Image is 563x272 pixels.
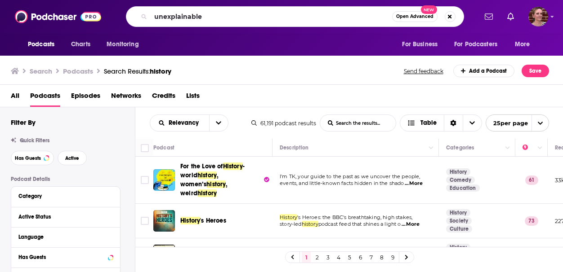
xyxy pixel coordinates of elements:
[525,175,538,184] p: 61
[15,8,101,25] img: Podchaser - Follow, Share and Rate Podcasts
[453,65,515,77] a: Add a Podcast
[200,217,226,224] span: 's Heroes
[446,225,472,233] a: Culture
[302,221,318,227] span: history
[420,120,437,126] span: Table
[71,38,90,51] span: Charts
[169,120,202,126] span: Relevancy
[11,118,36,127] h2: Filter By
[446,217,472,224] a: Society
[405,180,423,187] span: ...More
[297,214,412,220] span: 's Heroes: the BBC's breathtaking, high stakes,
[446,142,474,153] div: Categories
[504,9,518,24] a: Show notifications dropdown
[18,254,105,260] div: Has Guests
[11,88,19,107] a: All
[523,142,535,153] div: Power Score
[11,151,54,165] button: Has Guests
[446,209,470,216] a: History
[502,143,513,154] button: Column Actions
[446,244,470,251] a: History
[401,67,446,75] button: Send feedback
[18,214,107,220] div: Active Status
[150,67,171,75] span: history
[111,88,141,107] a: Networks
[396,36,449,53] button: open menu
[197,171,217,179] span: history
[152,88,175,107] span: Credits
[366,252,375,263] a: 7
[396,14,433,19] span: Open Advanced
[65,36,96,53] a: Charts
[280,142,308,153] div: Description
[392,11,438,22] button: Open AdvancedNew
[515,38,530,51] span: More
[356,252,365,263] a: 6
[150,120,209,126] button: open menu
[280,214,297,220] span: History
[153,169,175,191] a: For the Love of History - world history, women’s history, weird history
[421,5,437,14] span: New
[180,162,269,198] a: For the Love ofHistory- worldhistory, women’shistory, weirdhistory
[186,88,200,107] a: Lists
[126,6,464,27] div: Search podcasts, credits, & more...
[446,176,475,184] a: Comedy
[71,88,100,107] a: Episodes
[141,176,149,184] span: Toggle select row
[153,142,174,153] div: Podcast
[197,189,217,197] span: history
[400,114,482,132] button: Choose View
[18,251,113,263] button: Has Guests
[446,184,480,192] a: Education
[528,7,548,26] span: Logged in as katharinemidas
[15,156,41,161] span: Has Guests
[180,217,200,224] span: History
[426,143,437,154] button: Column Actions
[65,156,79,161] span: Active
[446,168,470,175] a: History
[153,245,175,266] img: The History Chicks : A Women's History Podcast
[528,7,548,26] img: User Profile
[334,252,343,263] a: 4
[522,65,549,77] button: Save
[104,67,171,75] div: Search Results:
[223,162,243,170] span: History
[486,114,549,132] button: open menu
[180,216,226,225] a: History's Heroes
[104,67,171,75] a: Search Results:history
[30,88,60,107] a: Podcasts
[141,217,149,225] span: Toggle select row
[345,252,354,263] a: 5
[454,38,497,51] span: For Podcasters
[444,115,463,131] div: Sort Direction
[323,252,332,263] a: 3
[402,38,438,51] span: For Business
[313,252,322,263] a: 2
[318,221,401,227] span: podcast feed that shines a light o
[30,67,52,75] h3: Search
[11,176,121,182] p: Podcast Details
[481,9,496,24] a: Show notifications dropdown
[18,193,107,199] div: Category
[280,173,420,180] span: I'm TK, your guide to the past as we uncover the people,
[22,36,66,53] button: open menu
[525,216,538,225] p: 73
[107,38,139,51] span: Monitoring
[302,252,311,263] a: 1
[58,151,87,165] button: Active
[251,120,316,127] div: 61,191 podcast results
[535,143,545,154] button: Column Actions
[377,252,386,263] a: 8
[100,36,150,53] button: open menu
[28,38,54,51] span: Podcasts
[180,162,223,170] span: For the Love of
[153,210,175,232] img: History's Heroes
